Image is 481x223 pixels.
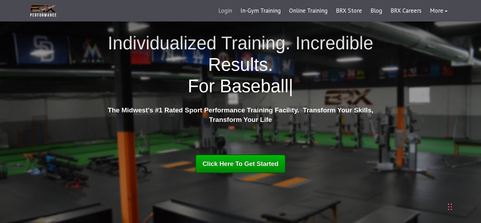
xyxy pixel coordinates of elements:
[386,2,426,19] a: BRX Careers
[105,32,376,97] h1: Individualized Training. Incredible Results.
[214,2,236,19] a: Login
[285,2,332,19] a: Online Training
[448,196,452,217] div: Drag
[236,2,285,19] a: In-Gym Training
[108,106,373,123] strong: The Midwest's #1 Rated Sport Performance Training Facility. Transform Your Skills, Transform Your...
[332,2,366,19] a: BRX Store
[426,2,452,19] a: More
[195,155,286,173] a: Click Here To Get Started
[202,160,279,167] span: Click Here To Get Started
[29,4,57,18] img: BRX Transparent Logo-2
[214,2,452,19] div: Navigation Menu
[188,76,288,96] span: For Baseball
[366,2,386,19] a: Blog
[289,76,293,96] span: |
[446,189,481,223] iframe: Chat Widget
